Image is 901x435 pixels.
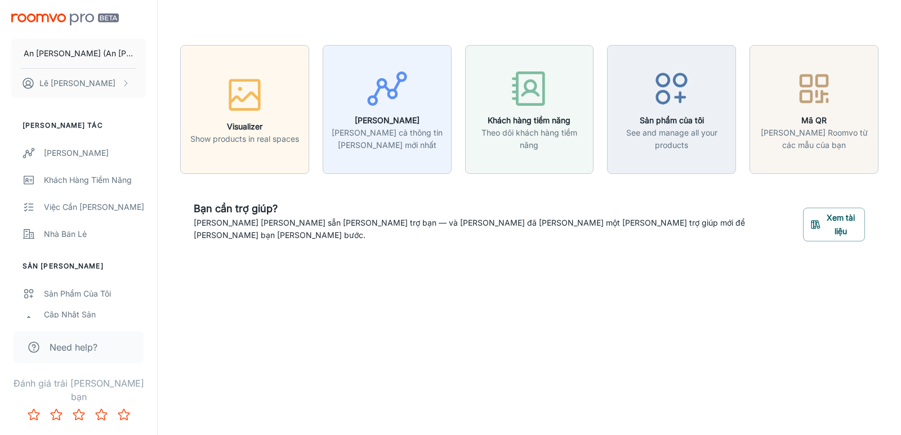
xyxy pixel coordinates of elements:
button: VisualizerShow products in real spaces [180,45,309,174]
p: See and manage all your products [614,127,729,151]
div: Khách hàng tiềm năng [44,174,146,186]
button: Lê [PERSON_NAME] [11,69,146,98]
div: Việc cần [PERSON_NAME] [44,201,146,213]
h6: Bạn cần trợ giúp? [194,201,799,217]
img: Roomvo PRO Beta [11,14,119,25]
p: [PERSON_NAME] Roomvo từ các mẫu của bạn [757,127,871,151]
p: Show products in real spaces [190,133,299,145]
p: An [PERSON_NAME] (An [PERSON_NAME] - Working Materials) [24,47,133,60]
h6: [PERSON_NAME] [330,114,444,127]
a: Khách hàng tiềm năngTheo dõi khách hàng tiềm năng [465,103,594,114]
div: [PERSON_NAME] [44,147,146,159]
p: Theo dõi khách hàng tiềm năng [472,127,587,151]
p: [PERSON_NAME] [PERSON_NAME] sẵn [PERSON_NAME] trợ bạn — và [PERSON_NAME] đã [PERSON_NAME] một [PE... [194,217,799,241]
button: Xem tài liệu [803,208,865,241]
a: [PERSON_NAME][PERSON_NAME] cả thông tin [PERSON_NAME] mới nhất [323,103,452,114]
button: An [PERSON_NAME] (An [PERSON_NAME] - Working Materials) [11,39,146,68]
div: Sản phẩm của tôi [44,288,146,300]
button: Sản phẩm của tôiSee and manage all your products [607,45,736,174]
h6: Visualizer [190,120,299,133]
h6: Sản phẩm của tôi [614,114,729,127]
div: Nhà bán lẻ [44,228,146,240]
a: Sản phẩm của tôiSee and manage all your products [607,103,736,114]
p: [PERSON_NAME] cả thông tin [PERSON_NAME] mới nhất [330,127,444,151]
h6: Mã QR [757,114,871,127]
button: Mã QR[PERSON_NAME] Roomvo từ các mẫu của bạn [750,45,878,174]
h6: Khách hàng tiềm năng [472,114,587,127]
button: Khách hàng tiềm năngTheo dõi khách hàng tiềm năng [465,45,594,174]
p: Lê [PERSON_NAME] [39,77,115,89]
a: Xem tài liệu [803,218,865,229]
a: Mã QR[PERSON_NAME] Roomvo từ các mẫu của bạn [750,103,878,114]
button: [PERSON_NAME][PERSON_NAME] cả thông tin [PERSON_NAME] mới nhất [323,45,452,174]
